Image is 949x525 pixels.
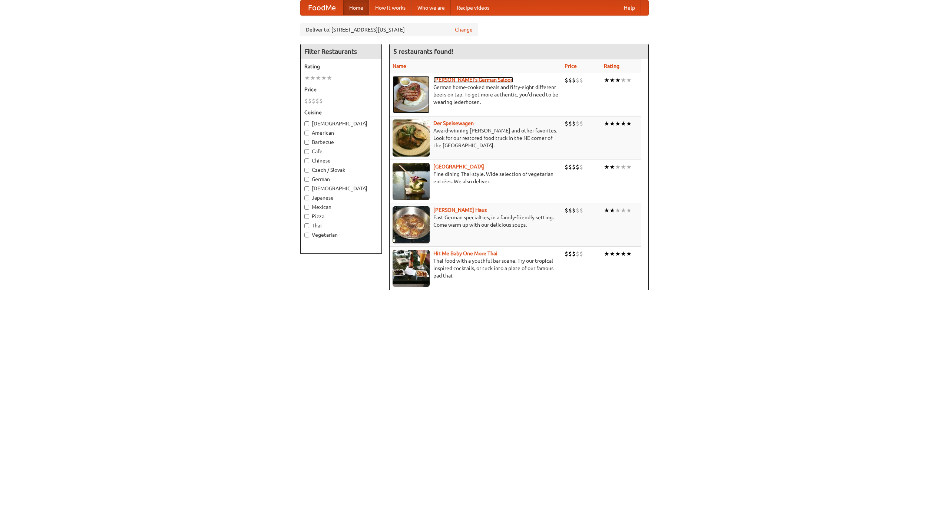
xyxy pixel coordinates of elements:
li: ★ [621,76,626,84]
li: ★ [604,119,609,128]
li: ★ [621,250,626,258]
li: ★ [321,74,327,82]
li: ★ [609,76,615,84]
li: $ [576,163,579,171]
li: ★ [621,119,626,128]
a: Change [455,26,473,33]
li: ★ [621,206,626,214]
li: $ [315,97,319,105]
li: $ [576,119,579,128]
li: ★ [609,250,615,258]
li: ★ [615,250,621,258]
input: [DEMOGRAPHIC_DATA] [304,121,309,126]
li: ★ [604,250,609,258]
li: $ [579,163,583,171]
label: Pizza [304,213,378,220]
ng-pluralize: 5 restaurants found! [393,48,453,55]
img: speisewagen.jpg [393,119,430,157]
li: ★ [615,76,621,84]
label: Mexican [304,203,378,211]
a: Price [565,63,577,69]
li: ★ [621,163,626,171]
li: $ [576,206,579,214]
label: [DEMOGRAPHIC_DATA] [304,185,378,192]
li: $ [572,163,576,171]
li: $ [579,119,583,128]
img: babythai.jpg [393,250,430,287]
li: $ [312,97,315,105]
label: Cafe [304,148,378,155]
li: $ [568,250,572,258]
li: $ [308,97,312,105]
li: ★ [609,119,615,128]
a: [PERSON_NAME]'s German Saloon [433,77,513,83]
li: ★ [626,163,632,171]
input: Barbecue [304,140,309,145]
li: $ [576,76,579,84]
li: $ [319,97,323,105]
img: satay.jpg [393,163,430,200]
a: Recipe videos [451,0,495,15]
input: Mexican [304,205,309,210]
li: ★ [304,74,310,82]
p: German home-cooked meals and fifty-eight different beers on tap. To get more authentic, you'd nee... [393,83,559,106]
input: German [304,177,309,182]
a: [PERSON_NAME] Haus [433,207,487,213]
label: Thai [304,222,378,229]
label: American [304,129,378,137]
img: esthers.jpg [393,76,430,113]
li: ★ [626,76,632,84]
h5: Rating [304,63,378,70]
a: Who we are [411,0,451,15]
input: [DEMOGRAPHIC_DATA] [304,186,309,191]
li: $ [568,206,572,214]
li: $ [572,206,576,214]
li: $ [579,76,583,84]
a: FoodMe [301,0,343,15]
li: $ [579,206,583,214]
li: ★ [327,74,332,82]
input: Czech / Slovak [304,168,309,173]
label: [DEMOGRAPHIC_DATA] [304,120,378,127]
li: ★ [609,206,615,214]
label: Czech / Slovak [304,166,378,174]
p: Fine dining Thai-style. Wide selection of vegetarian entrées. We also deliver. [393,170,559,185]
li: $ [572,76,576,84]
li: ★ [626,119,632,128]
li: $ [565,76,568,84]
li: ★ [315,74,321,82]
p: East German specialties, in a family-friendly setting. Come warm up with our delicious soups. [393,214,559,229]
input: Vegetarian [304,233,309,237]
label: German [304,175,378,183]
p: Thai food with a youthful bar scene. Try our tropical inspired cocktails, or tuck into a plate of... [393,257,559,279]
li: ★ [604,163,609,171]
input: American [304,131,309,135]
li: $ [568,163,572,171]
h4: Filter Restaurants [301,44,381,59]
input: Thai [304,223,309,228]
li: $ [576,250,579,258]
li: $ [565,206,568,214]
input: Pizza [304,214,309,219]
li: $ [572,250,576,258]
a: Hit Me Baby One More Thai [433,250,497,256]
a: Name [393,63,406,69]
a: Rating [604,63,619,69]
li: $ [565,163,568,171]
input: Japanese [304,196,309,200]
input: Cafe [304,149,309,154]
label: Chinese [304,157,378,164]
label: Vegetarian [304,231,378,239]
li: $ [572,119,576,128]
label: Barbecue [304,138,378,146]
li: $ [565,119,568,128]
li: ★ [626,250,632,258]
li: ★ [615,119,621,128]
a: [GEOGRAPHIC_DATA] [433,164,484,170]
a: Der Speisewagen [433,120,474,126]
li: ★ [310,74,315,82]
